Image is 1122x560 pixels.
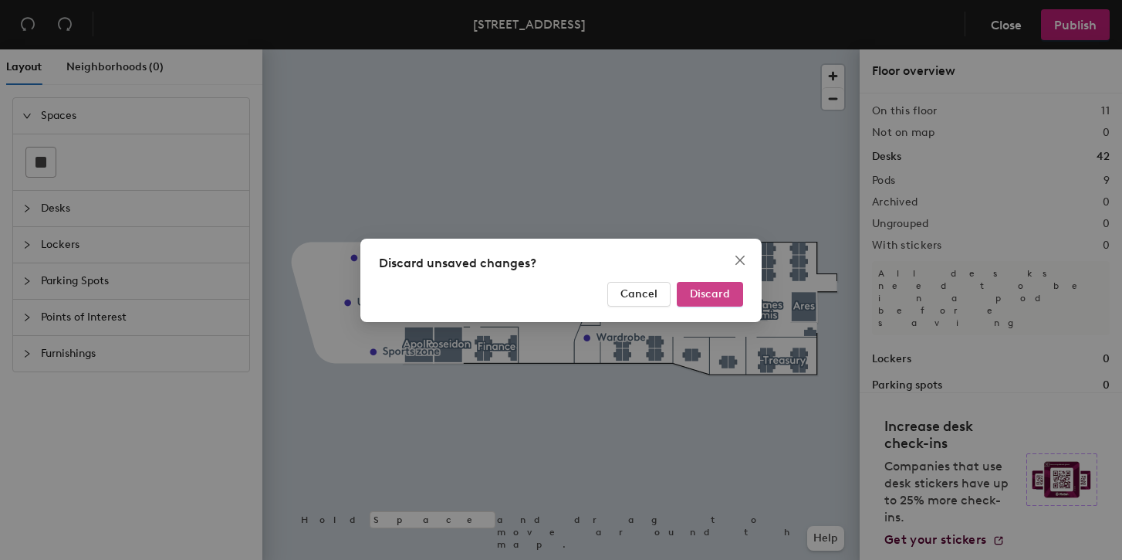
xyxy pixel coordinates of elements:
div: Discard unsaved changes? [379,254,743,273]
span: Discard [690,287,730,300]
button: Close [728,248,752,273]
span: Cancel [620,287,657,300]
button: Cancel [607,282,671,307]
button: Discard [677,282,743,307]
span: Close [728,254,752,266]
span: close [734,254,746,266]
